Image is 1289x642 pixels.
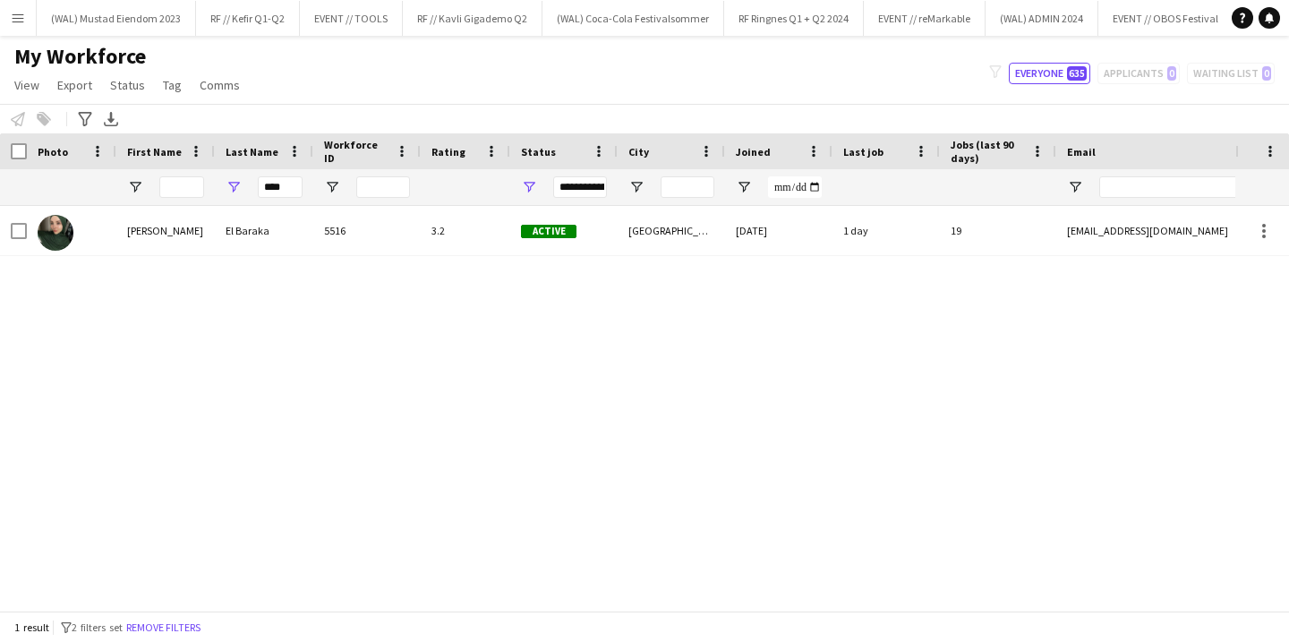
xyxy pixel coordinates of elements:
input: Joined Filter Input [768,176,822,198]
span: Export [57,77,92,93]
button: Open Filter Menu [736,179,752,195]
input: City Filter Input [661,176,714,198]
div: 19 [940,206,1056,255]
button: (WAL) ADMIN 2024 [986,1,1098,36]
div: 5516 [313,206,421,255]
span: 2 filters set [72,621,123,634]
span: First Name [127,145,182,158]
span: Joined [736,145,771,158]
input: Workforce ID Filter Input [356,176,410,198]
input: First Name Filter Input [159,176,204,198]
input: Last Name Filter Input [258,176,303,198]
span: Rating [431,145,465,158]
button: RF // Kavli Gigademo Q2 [403,1,542,36]
span: View [14,77,39,93]
div: 3.2 [421,206,510,255]
img: Nawal El Baraka [38,215,73,251]
a: Export [50,73,99,97]
button: Open Filter Menu [324,179,340,195]
span: Last Name [226,145,278,158]
span: Email [1067,145,1096,158]
app-action-btn: Export XLSX [100,108,122,130]
button: Everyone635 [1009,63,1090,84]
a: Comms [192,73,247,97]
span: Active [521,225,576,238]
div: 1 day [832,206,940,255]
div: [DATE] [725,206,832,255]
span: Status [521,145,556,158]
button: RF // Kefir Q1-Q2 [196,1,300,36]
div: [PERSON_NAME] [116,206,215,255]
button: EVENT // OBOS Festival [1098,1,1234,36]
button: EVENT // reMarkable [864,1,986,36]
button: RF Ringnes Q1 + Q2 2024 [724,1,864,36]
button: Open Filter Menu [127,179,143,195]
button: Open Filter Menu [1067,179,1083,195]
span: Tag [163,77,182,93]
span: Jobs (last 90 days) [951,138,1024,165]
a: View [7,73,47,97]
button: Open Filter Menu [226,179,242,195]
button: Remove filters [123,618,204,638]
div: [GEOGRAPHIC_DATA] [618,206,725,255]
span: 635 [1067,66,1087,81]
span: City [628,145,649,158]
button: EVENT // TOOLS [300,1,403,36]
a: Status [103,73,152,97]
span: Comms [200,77,240,93]
span: Status [110,77,145,93]
span: My Workforce [14,43,146,70]
button: (WAL) Coca-Cola Festivalsommer [542,1,724,36]
span: Photo [38,145,68,158]
a: Tag [156,73,189,97]
span: Workforce ID [324,138,388,165]
app-action-btn: Advanced filters [74,108,96,130]
div: El Baraka [215,206,313,255]
button: Open Filter Menu [628,179,644,195]
span: Last job [843,145,884,158]
button: Open Filter Menu [521,179,537,195]
button: (WAL) Mustad Eiendom 2023 [37,1,196,36]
